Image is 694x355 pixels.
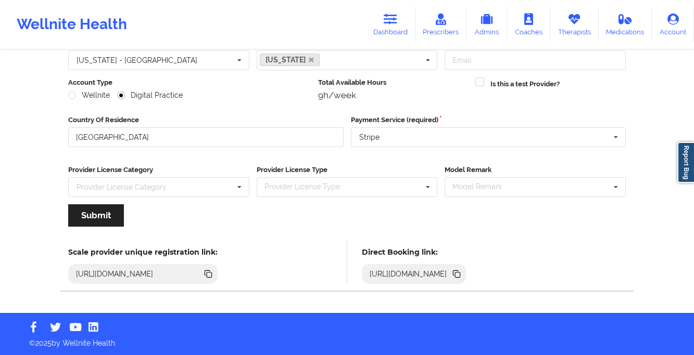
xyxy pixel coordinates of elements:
a: Medications [599,7,652,42]
a: Therapists [550,7,599,42]
label: Country Of Residence [68,115,344,125]
label: Is this a test Provider? [490,79,560,89]
label: Model Remark [445,165,626,175]
div: Provider License Category [77,183,167,191]
button: Submit [68,204,124,227]
label: Digital Practice [117,91,183,100]
a: Report Bug [677,142,694,183]
div: Provider License Type [262,181,355,193]
a: Dashboard [365,7,415,42]
a: Account [652,7,694,42]
div: 9h/week [318,90,469,100]
input: Email [445,50,626,70]
div: Model Remark [450,181,517,193]
a: [US_STATE] [260,54,320,66]
div: [URL][DOMAIN_NAME] [72,269,158,279]
label: Provider License Category [68,165,249,175]
p: © 2025 by Wellnite Health [22,331,672,348]
label: Account Type [68,77,311,88]
label: Provider License Type [257,165,438,175]
label: Payment Service (required) [351,115,626,125]
a: Coaches [507,7,550,42]
div: [US_STATE] - [GEOGRAPHIC_DATA] [77,57,197,64]
h5: Scale provider unique registration link: [68,247,218,257]
h5: Direct Booking link: [362,247,466,257]
div: [URL][DOMAIN_NAME] [365,269,451,279]
a: Admins [466,7,507,42]
label: Wellnite [68,91,110,100]
div: Stripe [359,134,380,141]
a: Prescribers [415,7,467,42]
label: Total Available Hours [318,77,469,88]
